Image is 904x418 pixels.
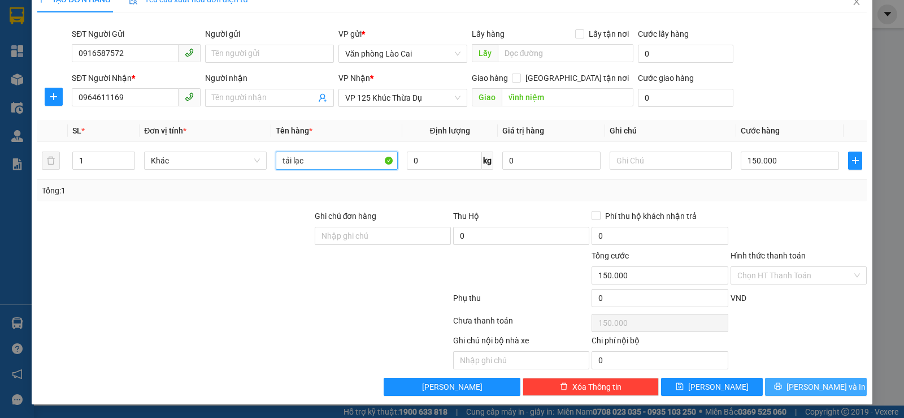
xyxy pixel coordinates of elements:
[472,29,505,38] span: Lấy hàng
[523,378,659,396] button: deleteXóa Thông tin
[601,210,701,222] span: Phí thu hộ khách nhận trả
[610,152,732,170] input: Ghi Chú
[498,44,634,62] input: Dọc đường
[318,93,327,102] span: user-add
[592,334,728,351] div: Chi phí nội bộ
[422,381,483,393] span: [PERSON_NAME]
[638,89,733,107] input: Cước giao hàng
[731,251,806,260] label: Hình thức thanh toán
[45,92,62,101] span: plus
[605,120,736,142] th: Ghi chú
[315,212,377,221] label: Ghi chú đơn hàng
[345,45,460,62] span: Văn phòng Lào Cai
[848,152,862,170] button: plus
[338,28,467,40] div: VP gửi
[774,382,782,391] span: printer
[430,126,470,135] span: Định lượng
[676,382,684,391] span: save
[502,88,634,106] input: Dọc đường
[452,292,590,312] div: Phụ thu
[731,294,746,303] span: VND
[849,156,862,165] span: plus
[765,378,867,396] button: printer[PERSON_NAME] và In
[42,184,350,197] div: Tổng: 1
[638,45,733,63] input: Cước lấy hàng
[453,212,479,221] span: Thu Hộ
[345,89,460,106] span: VP 125 Khúc Thừa Dụ
[205,28,334,40] div: Người gửi
[638,29,689,38] label: Cước lấy hàng
[72,126,81,135] span: SL
[453,351,589,369] input: Nhập ghi chú
[502,126,544,135] span: Giá trị hàng
[72,72,201,84] div: SĐT Người Nhận
[584,28,633,40] span: Lấy tận nơi
[42,152,60,170] button: delete
[185,92,194,101] span: phone
[741,126,780,135] span: Cước hàng
[688,381,749,393] span: [PERSON_NAME]
[45,88,63,106] button: plus
[315,227,451,245] input: Ghi chú đơn hàng
[384,378,520,396] button: [PERSON_NAME]
[572,381,621,393] span: Xóa Thông tin
[472,44,498,62] span: Lấy
[482,152,493,170] span: kg
[592,251,629,260] span: Tổng cước
[72,28,201,40] div: SĐT Người Gửi
[638,74,694,83] label: Cước giao hàng
[521,72,633,84] span: [GEOGRAPHIC_DATA] tận nơi
[472,74,508,83] span: Giao hàng
[452,314,590,334] div: Chưa thanh toán
[472,88,502,106] span: Giao
[338,74,370,83] span: VP Nhận
[144,126,186,135] span: Đơn vị tính
[453,334,589,351] div: Ghi chú nội bộ nhà xe
[276,152,398,170] input: VD: Bàn, Ghế
[786,381,866,393] span: [PERSON_NAME] và In
[205,72,334,84] div: Người nhận
[560,382,568,391] span: delete
[276,126,312,135] span: Tên hàng
[151,152,259,169] span: Khác
[185,48,194,57] span: phone
[661,378,763,396] button: save[PERSON_NAME]
[502,152,601,170] input: 0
